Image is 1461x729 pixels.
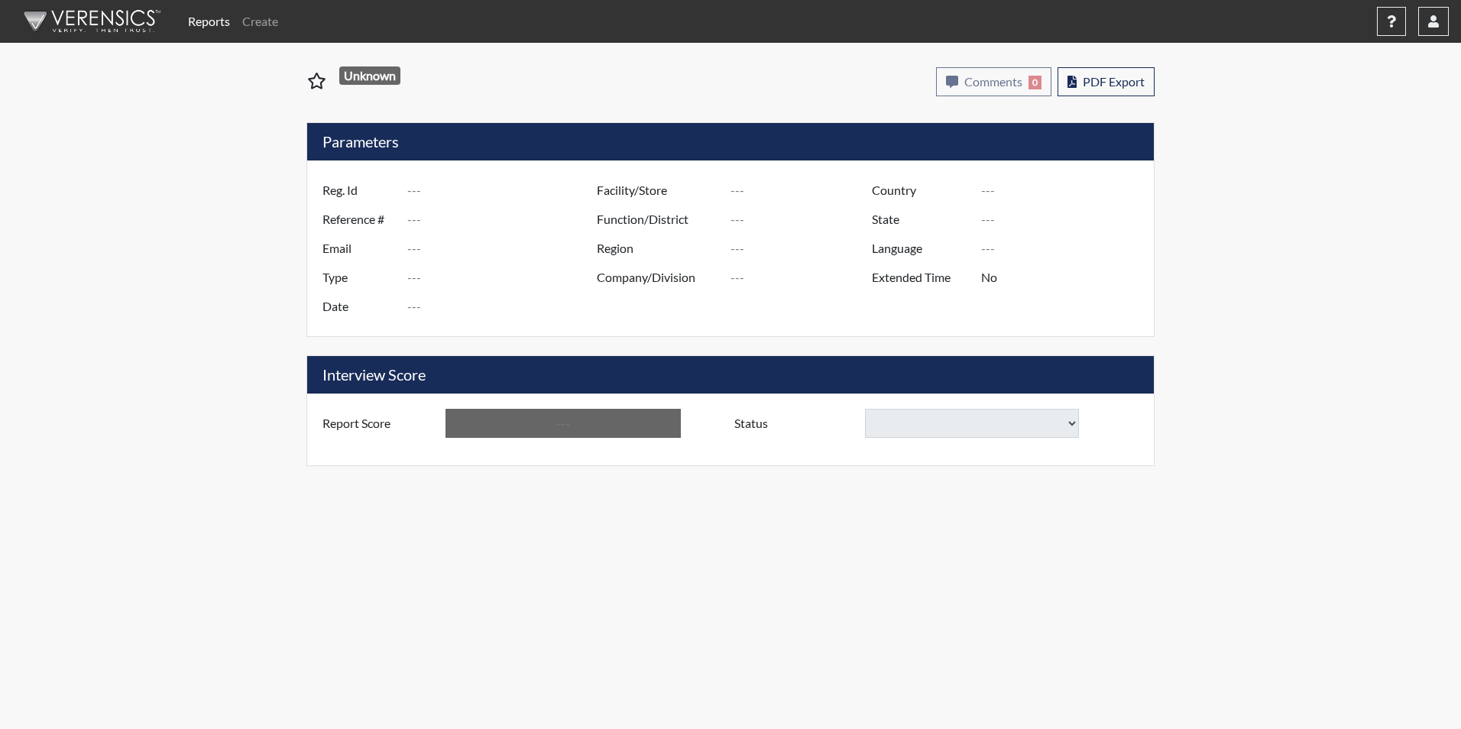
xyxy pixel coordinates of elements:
input: --- [981,263,1150,292]
label: Company/Division [585,263,730,292]
input: --- [445,409,681,438]
label: Country [860,176,981,205]
label: State [860,205,981,234]
label: Function/District [585,205,730,234]
label: Email [311,234,407,263]
label: Facility/Store [585,176,730,205]
input: --- [730,263,876,292]
label: Report Score [311,409,445,438]
input: --- [407,176,601,205]
div: Document a decision to hire or decline a candiate [723,409,1150,438]
input: --- [730,176,876,205]
input: --- [407,263,601,292]
label: Reference # [311,205,407,234]
label: Type [311,263,407,292]
span: Comments [964,74,1022,89]
input: --- [730,234,876,263]
h5: Interview Score [307,356,1154,394]
button: PDF Export [1058,67,1155,96]
input: --- [407,292,601,321]
label: Date [311,292,407,321]
label: Status [723,409,865,438]
input: --- [981,176,1150,205]
h5: Parameters [307,123,1154,160]
a: Reports [182,6,236,37]
label: Reg. Id [311,176,407,205]
label: Region [585,234,730,263]
input: --- [730,205,876,234]
input: --- [407,234,601,263]
span: 0 [1029,76,1041,89]
span: PDF Export [1083,74,1145,89]
input: --- [981,234,1150,263]
input: --- [981,205,1150,234]
span: Unknown [339,66,401,85]
a: Create [236,6,284,37]
input: --- [407,205,601,234]
button: Comments0 [936,67,1051,96]
label: Extended Time [860,263,981,292]
label: Language [860,234,981,263]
